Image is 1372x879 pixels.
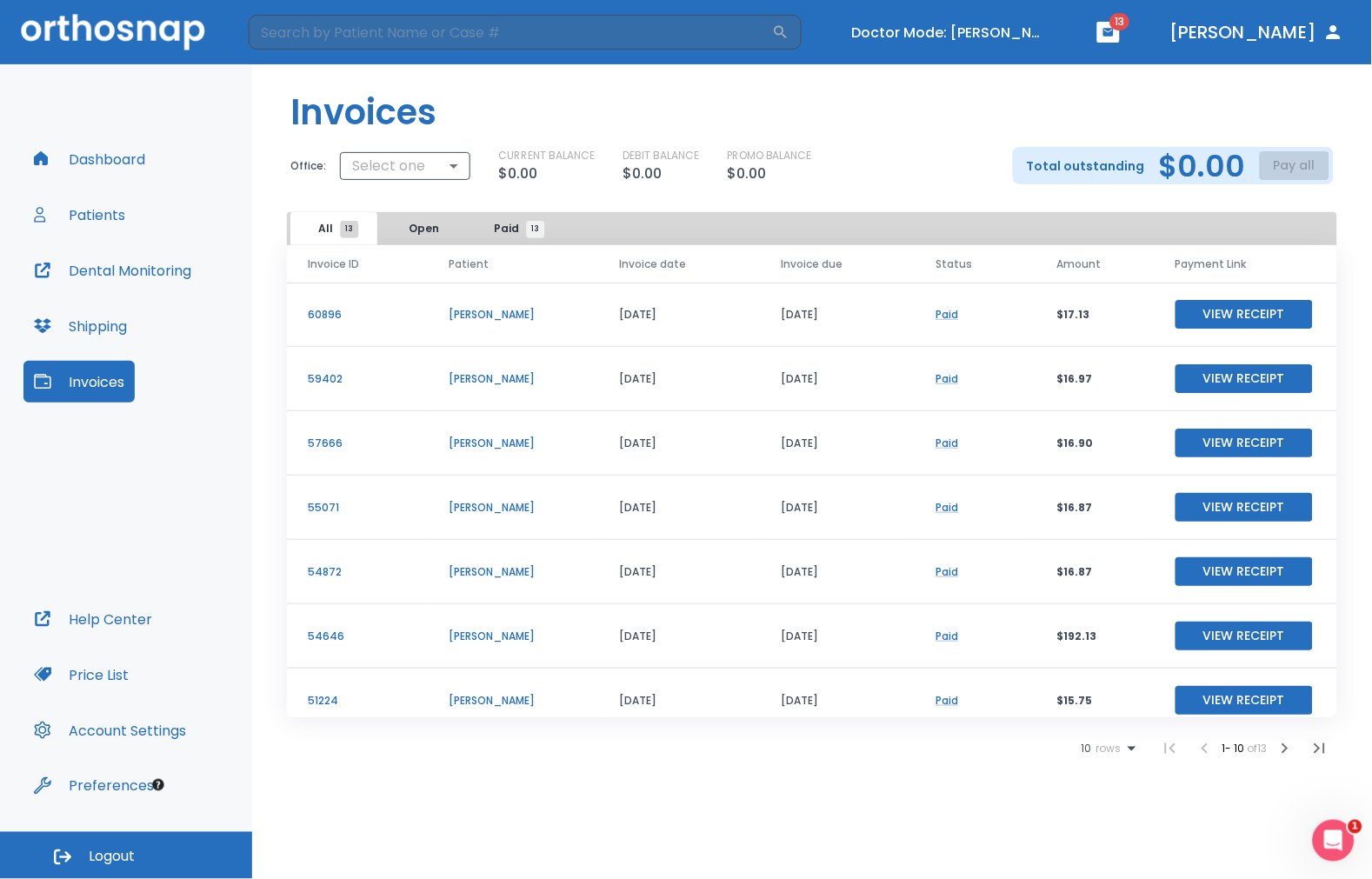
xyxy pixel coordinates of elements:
[936,629,958,643] a: Paid
[1057,307,1134,323] p: $17.13
[1176,493,1313,522] button: View Receipt
[760,604,915,669] td: [DATE]
[1057,564,1134,580] p: $16.87
[760,540,915,604] td: [DATE]
[936,436,958,450] a: Paid
[1313,820,1355,862] iframe: Intercom live chat
[340,221,358,238] span: 13
[727,163,766,184] p: $0.00
[23,709,196,751] button: Account Settings
[760,411,915,476] td: [DATE]
[1176,499,1313,514] a: View Receipt
[599,604,761,669] td: [DATE]
[760,347,915,411] td: [DATE]
[308,256,359,272] span: Invoice ID
[23,361,135,403] button: Invoices
[760,476,915,540] td: [DATE]
[498,148,595,163] p: CURRENT BALANCE
[1159,153,1246,179] h2: $0.00
[599,347,761,411] td: [DATE]
[1176,435,1313,449] a: View Receipt
[1057,256,1102,272] span: Amount
[526,221,544,238] span: 13
[308,436,407,451] p: 57666
[1176,686,1313,715] button: View Receipt
[845,18,1054,47] button: Doctor Mode: [PERSON_NAME]
[23,654,139,696] a: Price List
[1176,300,1313,329] button: View Receipt
[290,158,326,174] p: Office:
[760,669,915,733] td: [DATE]
[23,194,136,236] button: Patients
[1092,742,1122,755] span: rows
[449,307,578,323] p: [PERSON_NAME]
[449,436,578,451] p: [PERSON_NAME]
[936,693,958,708] a: Paid
[23,598,163,640] button: Help Center
[498,163,537,184] p: $0.00
[308,629,407,644] p: 54646
[290,212,562,245] div: tabs
[308,307,407,323] p: 60896
[308,371,407,387] p: 59402
[727,148,812,163] p: PROMO BALANCE
[1349,820,1362,834] span: 1
[21,14,205,50] img: Orthosnap
[1248,741,1268,756] span: of 13
[936,307,958,322] a: Paid
[599,283,761,347] td: [DATE]
[936,256,972,272] span: Status
[599,476,761,540] td: [DATE]
[760,283,915,347] td: [DATE]
[1027,156,1145,176] p: Total outstanding
[1176,563,1313,578] a: View Receipt
[1163,17,1351,48] button: [PERSON_NAME]
[1176,557,1313,586] button: View Receipt
[781,256,843,272] span: Invoice due
[449,629,578,644] p: [PERSON_NAME]
[599,411,761,476] td: [DATE]
[623,163,662,184] p: $0.00
[449,371,578,387] p: [PERSON_NAME]
[308,564,407,580] p: 54872
[623,148,699,163] p: DEBIT BALANCE
[1176,256,1247,272] span: Payment Link
[1057,693,1134,709] p: $15.75
[319,221,350,236] span: All
[1176,364,1313,393] button: View Receipt
[23,138,156,180] button: Dashboard
[1176,429,1313,457] button: View Receipt
[599,669,761,733] td: [DATE]
[340,149,470,183] div: Select one
[1176,306,1313,321] a: View Receipt
[1057,500,1134,516] p: $16.87
[249,15,772,50] input: Search by Patient Name or Case #
[936,371,958,386] a: Paid
[1176,692,1313,707] a: View Receipt
[23,305,137,347] button: Shipping
[936,500,958,515] a: Paid
[495,221,536,236] span: Paid
[1057,629,1134,644] p: $192.13
[449,564,578,580] p: [PERSON_NAME]
[23,765,164,807] button: Preferences
[449,693,578,709] p: [PERSON_NAME]
[150,777,166,793] div: Tooltip anchor
[23,250,202,291] button: Dental Monitoring
[620,256,687,272] span: Invoice date
[1057,436,1134,451] p: $16.90
[936,564,958,579] a: Paid
[308,693,407,709] p: 51224
[290,86,436,138] h1: Invoices
[1110,13,1130,30] span: 13
[449,500,578,516] p: [PERSON_NAME]
[1176,370,1313,385] a: View Receipt
[1176,622,1313,650] button: View Receipt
